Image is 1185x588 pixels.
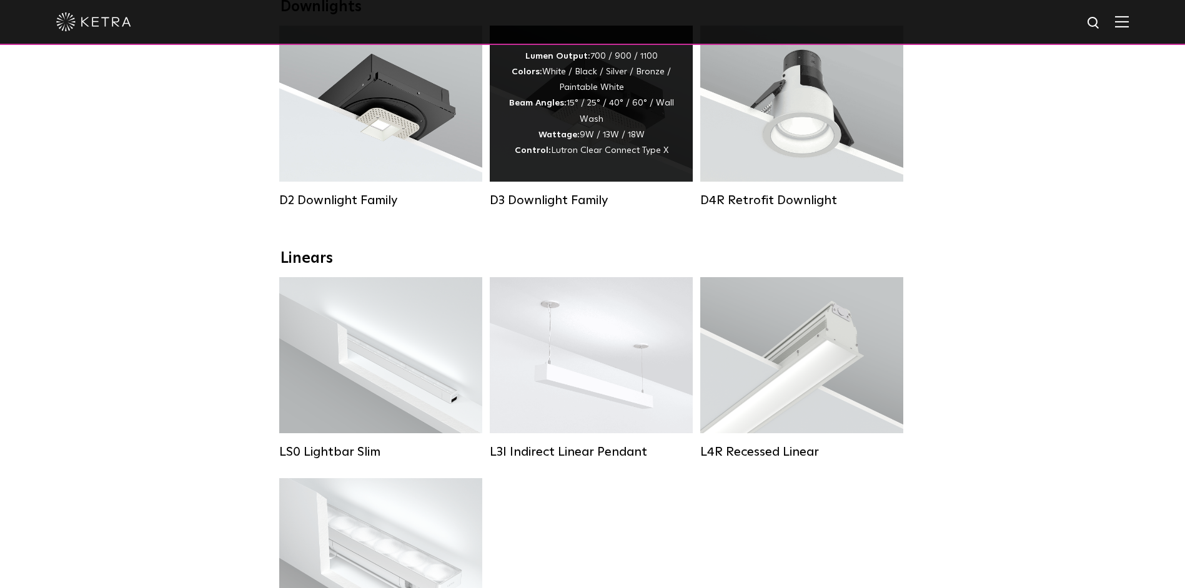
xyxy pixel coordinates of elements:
strong: Beam Angles: [509,99,567,107]
strong: Colors: [512,67,542,76]
div: D2 Downlight Family [279,193,482,208]
strong: Wattage: [538,130,580,139]
img: search icon [1086,16,1102,31]
span: Lutron Clear Connect Type X [551,146,668,155]
div: D4R Retrofit Downlight [700,193,903,208]
div: Linears [280,250,905,268]
img: Hamburger%20Nav.svg [1115,16,1129,27]
div: L3I Indirect Linear Pendant [490,444,693,459]
a: L3I Indirect Linear Pendant Lumen Output:400 / 600 / 800 / 1000Housing Colors:White / BlackContro... [490,277,693,459]
div: LS0 Lightbar Slim [279,444,482,459]
a: LS0 Lightbar Slim Lumen Output:200 / 350Colors:White / BlackControl:X96 Controller [279,277,482,459]
strong: Lumen Output: [525,52,590,61]
a: D3 Downlight Family Lumen Output:700 / 900 / 1100Colors:White / Black / Silver / Bronze / Paintab... [490,26,693,208]
img: ketra-logo-2019-white [56,12,131,31]
strong: Control: [515,146,551,155]
a: L4R Recessed Linear Lumen Output:400 / 600 / 800 / 1000Colors:White / BlackControl:Lutron Clear C... [700,277,903,459]
div: L4R Recessed Linear [700,444,903,459]
a: D4R Retrofit Downlight Lumen Output:800Colors:White / BlackBeam Angles:15° / 25° / 40° / 60°Watta... [700,26,903,208]
a: D2 Downlight Family Lumen Output:1200Colors:White / Black / Gloss Black / Silver / Bronze / Silve... [279,26,482,208]
div: D3 Downlight Family [490,193,693,208]
div: 700 / 900 / 1100 White / Black / Silver / Bronze / Paintable White 15° / 25° / 40° / 60° / Wall W... [508,49,674,159]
